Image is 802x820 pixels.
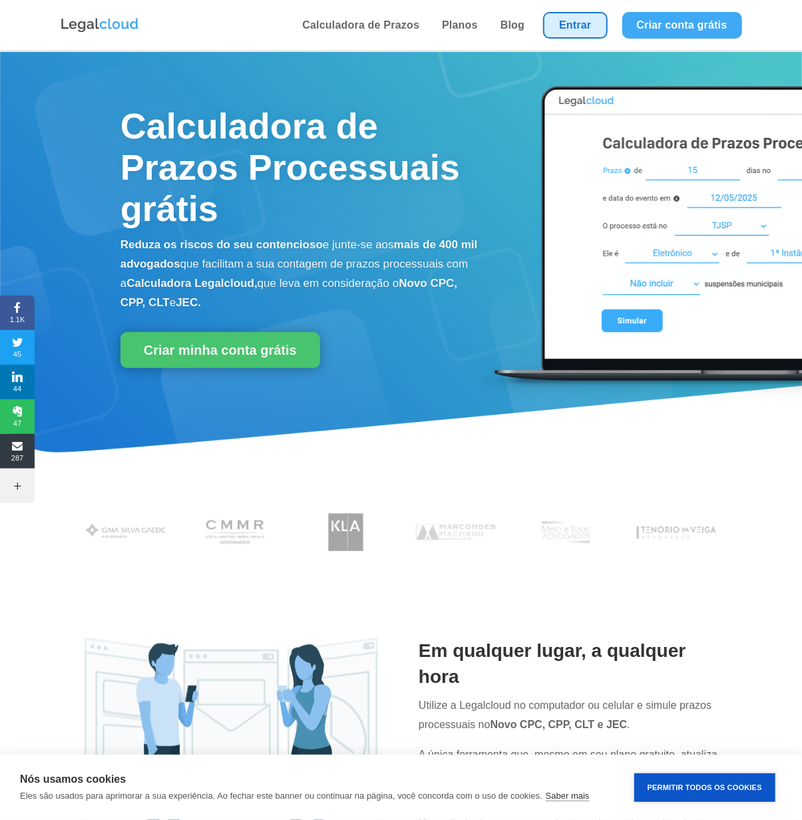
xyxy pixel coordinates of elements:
[491,719,628,730] strong: Novo CPC, CPP, CLT e JEC
[120,332,320,368] a: Criar minha conta grátis
[81,507,172,558] img: Gaia Silva Gaede Advogados Associados
[120,238,323,251] b: Reduza os riscos do seu contencioso
[419,696,721,745] p: Utilize a Legalcloud no computador ou celular e simule prazos processuais no .
[126,277,258,290] b: Calculadora Legalcloud,
[622,12,742,39] a: Criar conta grátis
[120,277,457,309] b: Novo CPC, CPP, CLT
[176,296,201,309] b: JEC.
[543,12,607,39] a: Entrar
[520,507,612,558] img: Profissionais do escritório Melo e Isaac Advogados utilizam a Legalcloud
[300,507,391,558] img: Koury Lopes Advogados
[120,106,460,228] span: Calculadora de Prazos Processuais grátis
[20,773,126,785] strong: Nós usamos cookies
[411,507,502,558] img: Marcondes Machado Advogados utilizam a Legalcloud
[634,773,775,802] button: Permitir Todos os Cookies
[546,791,590,801] a: Saber mais
[631,507,722,558] img: Tenório da Veiga Advogados
[419,638,721,696] h2: Em qualquer lugar, a qualquer hora
[20,791,542,801] p: Eles são usados para aprimorar a sua experiência. Ao fechar este banner ou continuar na página, v...
[120,236,481,312] p: e junte-se aos que facilitam a sua contagem de prazos processuais com a que leva em consideração o e
[60,17,140,34] img: Logo da Legalcloud
[419,745,721,813] p: A única ferramenta que, mesmo em seu plano gratuito, atualiza diariamente os calendários de , inc...
[190,507,282,558] img: Costa Martins Meira Rinaldi Advogados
